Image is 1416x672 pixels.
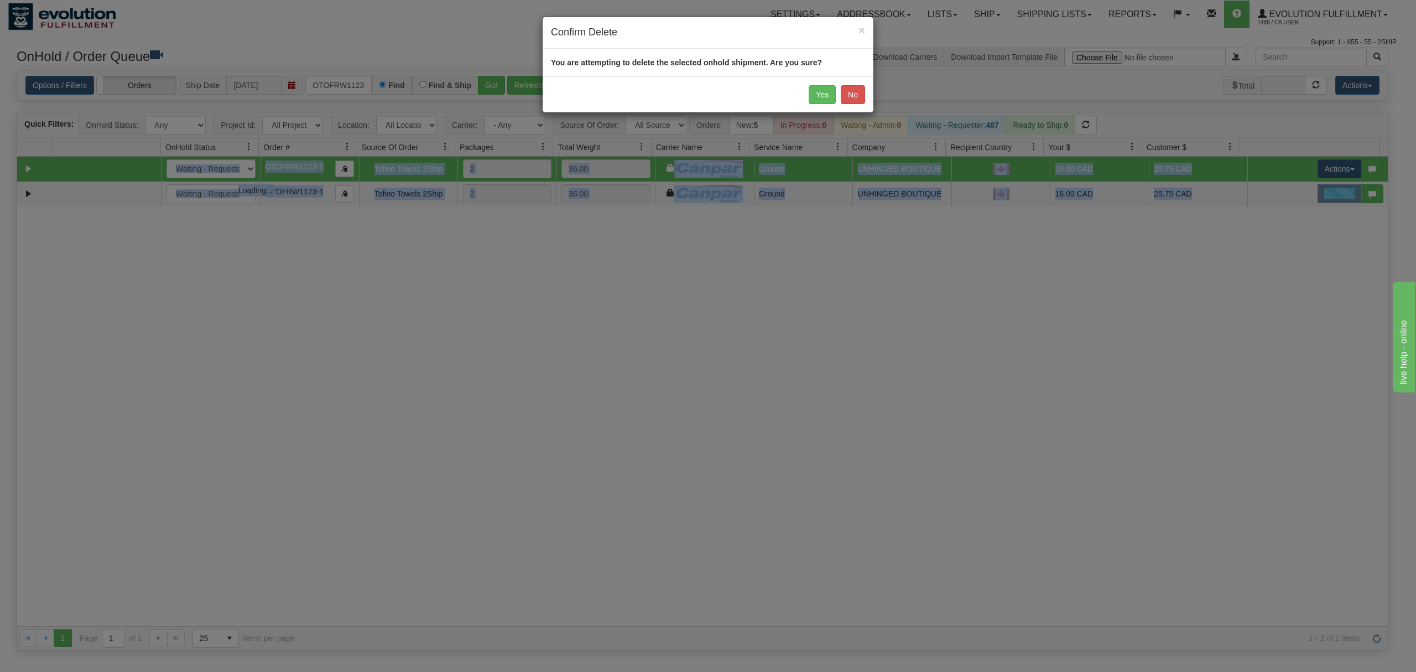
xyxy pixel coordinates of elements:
button: Close [858,24,865,36]
div: live help - online [8,7,102,20]
span: × [858,24,865,37]
strong: You are attempting to delete the selected onhold shipment. Are you sure? [551,58,822,67]
iframe: chat widget [1391,280,1415,392]
button: Yes [809,85,836,104]
h4: Confirm Delete [551,25,865,40]
button: No [841,85,865,104]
